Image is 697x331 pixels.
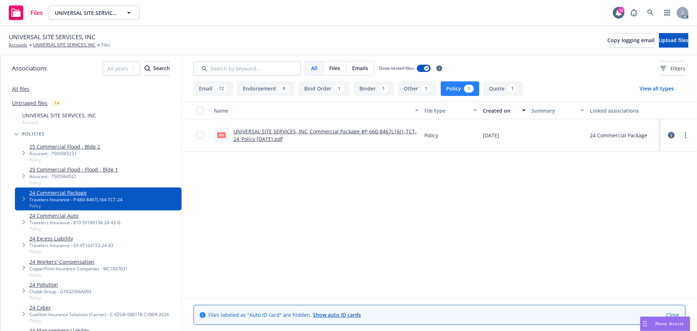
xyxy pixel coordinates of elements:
[29,166,118,173] a: 25 Commercial Flood - Flood - Bldg 1
[379,65,414,71] span: Show nested files
[334,85,344,93] div: 1
[215,85,228,93] div: 72
[29,197,122,203] div: Travelers Insurance - P-660-8467L164-TCT-24
[22,112,96,119] span: UNIVERSAL SITE SERVICES, INC
[398,81,436,96] button: Other
[659,33,688,48] button: Upload files
[529,102,587,119] button: Summary
[22,119,96,125] span: Account
[480,102,529,119] button: Created on
[101,42,110,48] span: Files
[421,85,431,93] div: 1
[313,311,361,318] a: Show auto ID cards
[55,9,118,17] span: UNIVERSAL SITE SERVICES, INC
[29,143,100,150] a: 25 Commercial Flood - Bldg 2
[12,85,29,92] a: All files
[193,61,301,76] input: Search by keyword...
[670,65,685,72] span: Filters
[29,173,118,179] div: Assurant - 7505964521
[233,128,417,142] a: UNIVERSAL SITE SERVICES, INC_Commercial Package #P-660-8467L16I1-TCT-24_Policy [DATE].pdf
[237,81,294,96] button: Endorsement
[29,311,169,318] div: Coalition Insurance Solutions (Carrier) - C-4ZGB-008118-CYBER-2024
[681,131,690,140] a: more
[29,189,122,197] a: 24 Commercial Package
[329,64,340,72] span: Files
[29,304,169,311] a: 24 Cyber
[144,61,170,76] button: SearchSearch
[208,311,361,319] span: Files labeled as "Auto ID card" are hidden.
[464,85,474,93] div: 1
[483,107,518,114] div: Created on
[12,99,48,107] a: Untriaged files
[6,3,46,23] a: Files
[29,272,128,278] span: Policy
[214,107,411,114] div: Name
[607,33,655,48] button: Copy logging email
[196,107,204,114] input: Select all
[279,85,289,93] div: 9
[659,37,688,44] span: Upload files
[50,99,63,107] div: 14
[29,219,121,226] div: Travelers Insurance - 810-5Y160156-24-43-G
[29,157,100,163] span: Policy
[590,107,658,114] div: Linked associations
[354,81,394,96] button: Binder
[627,5,641,20] a: Report a Bug
[660,5,674,20] a: Switch app
[33,42,95,48] a: UNIVERSAL SITE SERVICES, INC
[508,85,517,93] div: 1
[196,132,204,139] input: Toggle Row Selected
[660,61,685,76] button: Filters
[193,81,233,96] button: Email
[587,102,661,119] button: Linked associations
[484,81,523,96] button: Quote
[424,107,469,114] div: File type
[483,132,499,139] span: [DATE]
[29,180,118,186] span: Policy
[9,32,95,42] span: UNIVERSAL SITE SERVICES, INC
[29,203,122,209] span: Policy
[29,226,121,232] span: Policy
[640,316,690,331] button: Nova Assist
[618,7,624,13] div: 12
[29,212,121,219] a: 24 Commercial Auto
[643,5,658,20] a: Search
[660,65,685,72] span: Filters
[379,85,388,93] div: 1
[640,317,649,331] div: Drag to move
[299,81,350,96] button: Bind Order
[628,81,685,96] button: View all types
[30,10,43,16] span: Files
[29,288,91,295] div: Chubb Group - G7432566A003
[666,311,679,319] a: Close
[29,318,169,324] span: Policy
[441,81,479,96] button: Policy
[217,132,226,138] span: pdf
[9,42,27,48] a: Accounts
[607,37,655,44] span: Copy logging email
[531,107,576,114] div: Summary
[29,150,100,157] div: Assurant - 7505965231
[144,65,150,71] svg: Search
[424,132,438,139] span: Policy
[29,242,113,249] div: Travelers Insurance - EX-9T164153-24-43
[22,132,45,136] span: Policies
[421,102,480,119] button: File type
[12,64,47,73] span: Associations
[29,281,91,288] a: 24 Pollution
[655,320,684,327] span: Nova Assist
[49,5,139,20] button: UNIVERSAL SITE SERVICES, INC
[590,132,647,139] div: 24 Commercial Package
[29,249,113,255] span: Policy
[29,295,91,301] span: Policy
[29,266,128,272] div: CopperPoint Insurance Companies - WC1037031
[29,235,113,242] a: 24 Excess Liability
[211,102,421,119] button: Name
[311,64,317,72] span: All
[29,258,128,266] a: 24 Workers' Compensation
[352,64,368,72] span: Emails
[144,61,170,75] div: Search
